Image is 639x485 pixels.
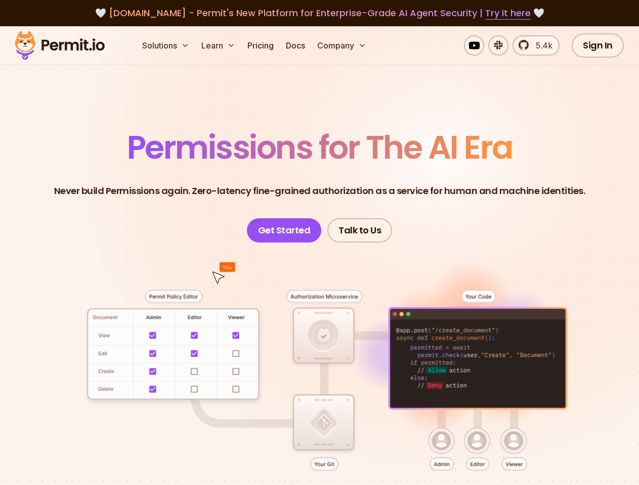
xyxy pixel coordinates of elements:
button: Company [313,35,370,56]
a: Sign In [572,33,624,58]
span: Permissions for The AI Era [127,125,513,170]
span: 5.4k [530,39,552,52]
a: Talk to Us [327,218,392,243]
a: Pricing [243,35,278,56]
a: Docs [282,35,309,56]
button: Learn [197,35,239,56]
a: 5.4k [513,35,560,56]
button: Solutions [138,35,193,56]
a: Get Started [247,218,322,243]
p: Never build Permissions again. Zero-latency fine-grained authorization as a service for human and... [54,184,585,198]
img: Permit logo [10,28,109,63]
a: Try it here [485,7,531,20]
span: [DOMAIN_NAME] - Permit's New Platform for Enterprise-Grade AI Agent Security | [109,7,531,19]
div: 🤍 🤍 [24,6,615,20]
